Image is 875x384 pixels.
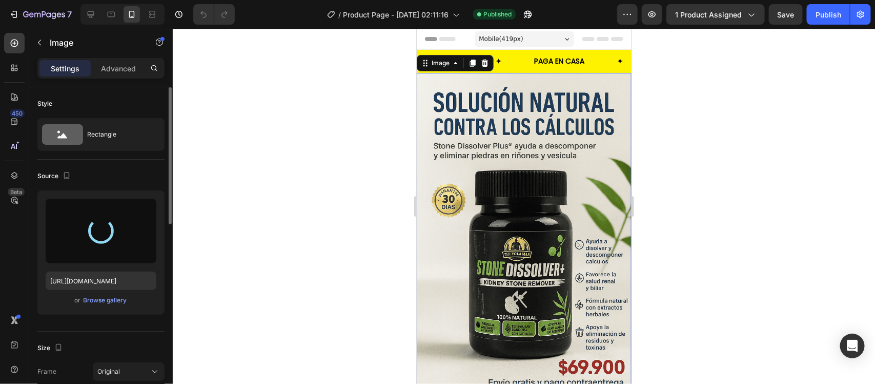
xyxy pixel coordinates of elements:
[37,341,65,355] div: Size
[193,4,235,25] div: Undo/Redo
[778,10,795,19] span: Save
[666,4,765,25] button: 1 product assigned
[769,4,803,25] button: Save
[97,367,120,376] span: Original
[101,63,136,74] p: Advanced
[10,109,25,118] div: 450
[67,8,72,21] p: 7
[37,99,52,108] div: Style
[417,29,632,384] iframe: Design area
[807,4,850,25] button: Publish
[83,295,128,305] button: Browse gallery
[50,36,137,49] p: Image
[343,9,449,20] span: Product Page - [DATE] 02:11:16
[675,9,742,20] span: 1 product assigned
[46,272,156,290] input: https://example.com/image.jpg
[4,4,76,25] button: 7
[75,294,81,306] span: or
[840,334,865,358] div: Open Intercom Messenger
[816,9,841,20] div: Publish
[338,9,341,20] span: /
[37,367,56,376] label: Frame
[483,10,512,19] span: Published
[51,63,79,74] p: Settings
[8,188,25,196] div: Beta
[37,169,73,183] div: Source
[84,296,127,305] div: Browse gallery
[93,362,165,381] button: Original
[87,123,150,146] div: Rectangle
